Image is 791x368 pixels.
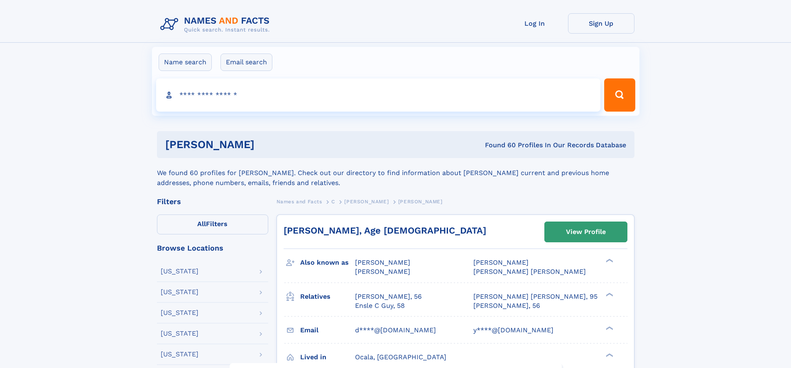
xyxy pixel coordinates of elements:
a: Names and Facts [277,196,322,207]
h1: [PERSON_NAME] [165,139,370,150]
a: [PERSON_NAME], 56 [355,292,422,301]
img: Logo Names and Facts [157,13,277,36]
span: Ocala, [GEOGRAPHIC_DATA] [355,353,446,361]
span: [PERSON_NAME] [344,199,389,205]
span: [PERSON_NAME] [PERSON_NAME] [473,268,586,275]
h3: Relatives [300,290,355,304]
span: [PERSON_NAME] [473,258,529,266]
div: We found 60 profiles for [PERSON_NAME]. Check out our directory to find information about [PERSON... [157,158,634,188]
a: [PERSON_NAME] [PERSON_NAME], 95 [473,292,598,301]
label: Filters [157,214,268,234]
h3: Lived in [300,350,355,364]
a: View Profile [545,222,627,242]
a: Ensle C Guy, 58 [355,301,405,310]
div: Filters [157,198,268,205]
span: [PERSON_NAME] [355,268,410,275]
a: Sign Up [568,13,634,34]
div: View Profile [566,222,606,241]
a: [PERSON_NAME], Age [DEMOGRAPHIC_DATA] [284,225,486,236]
div: Browse Locations [157,244,268,252]
div: ❯ [604,352,614,358]
a: C [331,196,335,207]
span: [PERSON_NAME] [355,258,410,266]
label: Email search [220,54,272,71]
div: ❯ [604,258,614,263]
div: [US_STATE] [161,330,198,337]
div: [US_STATE] [161,289,198,295]
div: Found 60 Profiles In Our Records Database [370,141,626,150]
button: Search Button [604,78,635,112]
div: [US_STATE] [161,310,198,316]
h3: Email [300,323,355,337]
div: [US_STATE] [161,268,198,275]
div: ❯ [604,292,614,297]
span: [PERSON_NAME] [398,199,443,205]
div: [US_STATE] [161,351,198,358]
input: search input [156,78,601,112]
h3: Also known as [300,256,355,270]
a: [PERSON_NAME] [344,196,389,207]
span: All [197,220,206,228]
div: ❯ [604,325,614,331]
a: [PERSON_NAME], 56 [473,301,540,310]
label: Name search [159,54,212,71]
a: Log In [502,13,568,34]
span: C [331,199,335,205]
